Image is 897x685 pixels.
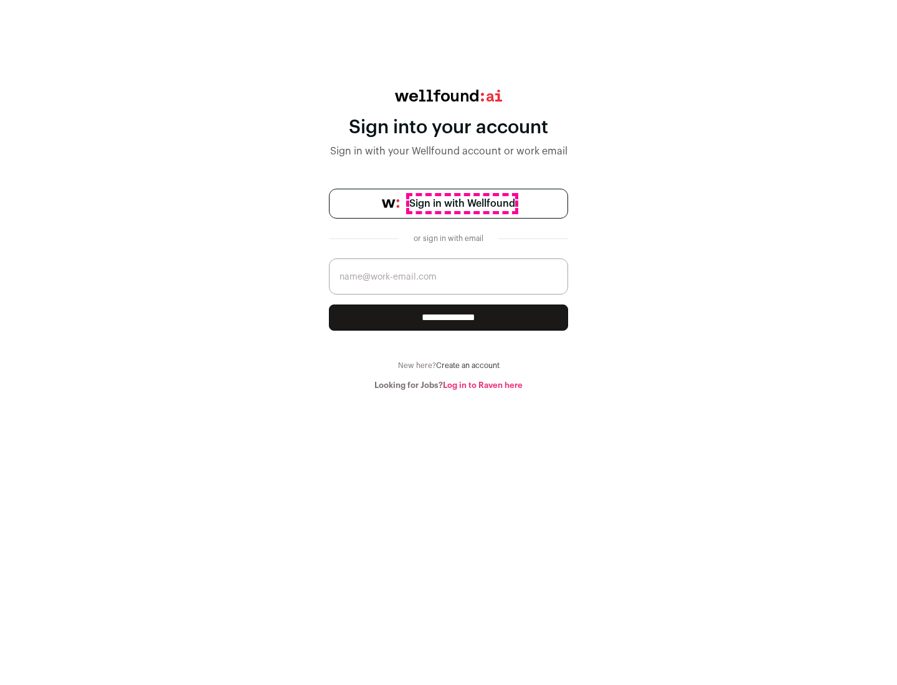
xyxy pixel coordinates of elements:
[409,196,515,211] span: Sign in with Wellfound
[329,144,568,159] div: Sign in with your Wellfound account or work email
[329,380,568,390] div: Looking for Jobs?
[436,362,500,369] a: Create an account
[409,234,488,243] div: or sign in with email
[329,361,568,371] div: New here?
[443,381,523,389] a: Log in to Raven here
[395,90,502,102] img: wellfound:ai
[329,189,568,219] a: Sign in with Wellfound
[382,199,399,208] img: wellfound-symbol-flush-black-fb3c872781a75f747ccb3a119075da62bfe97bd399995f84a933054e44a575c4.png
[329,258,568,295] input: name@work-email.com
[329,116,568,139] div: Sign into your account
